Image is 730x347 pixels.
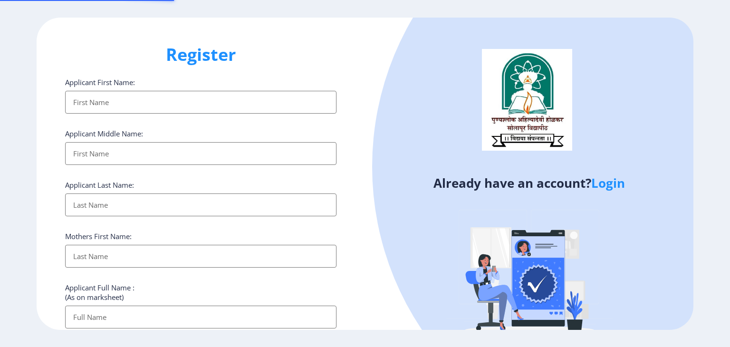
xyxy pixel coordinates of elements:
label: Applicant Middle Name: [65,129,143,138]
input: First Name [65,91,336,114]
label: Mothers First Name: [65,231,132,241]
input: First Name [65,142,336,165]
label: Applicant Last Name: [65,180,134,190]
label: Applicant First Name: [65,77,135,87]
img: logo [482,49,572,151]
input: Last Name [65,193,336,216]
h1: Register [65,43,336,66]
a: Login [591,174,625,192]
h4: Already have an account? [372,175,686,191]
input: Full Name [65,306,336,328]
label: Applicant Full Name : (As on marksheet) [65,283,134,302]
input: Last Name [65,245,336,268]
